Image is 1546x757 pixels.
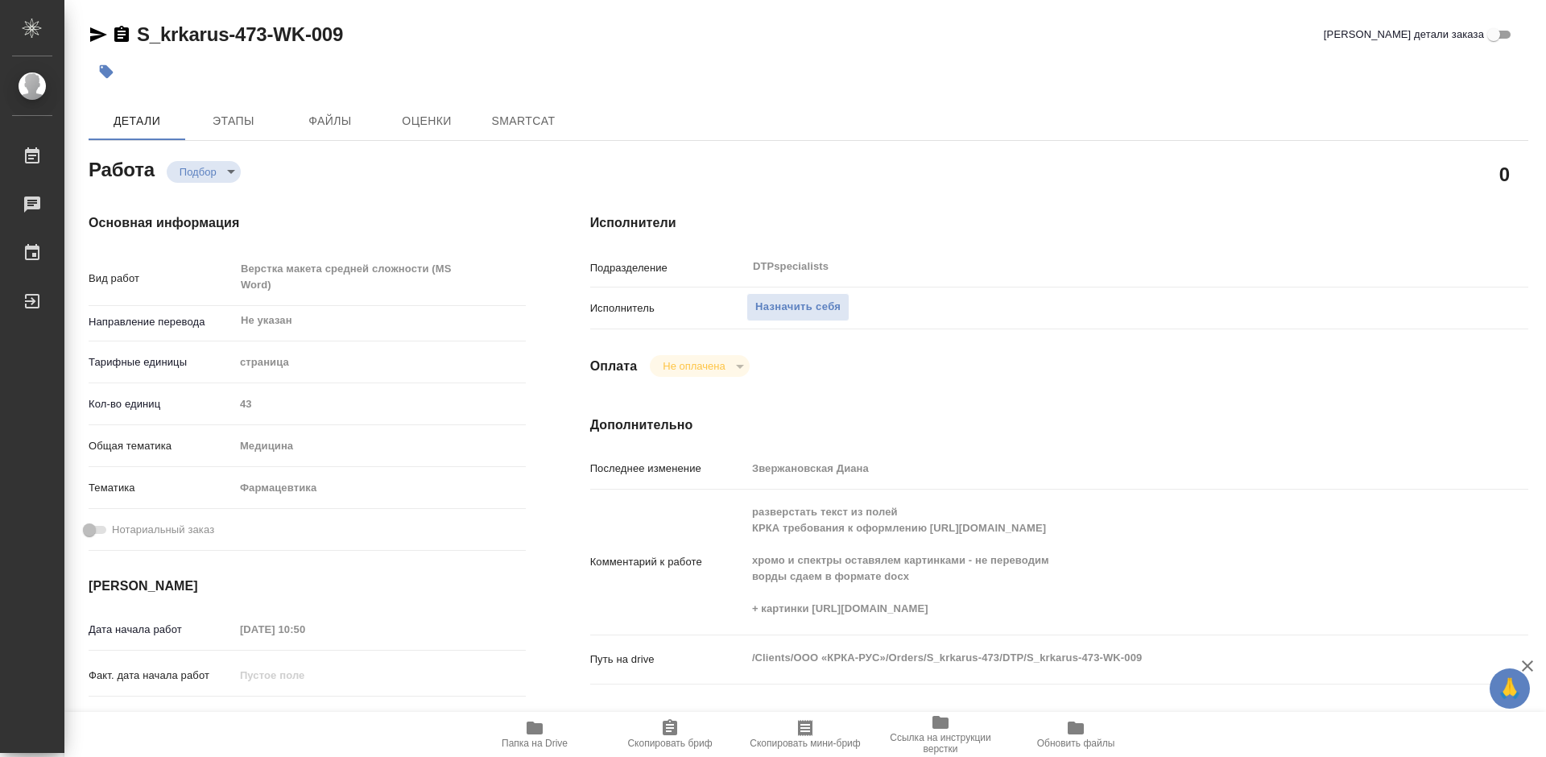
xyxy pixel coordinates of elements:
input: Пустое поле [234,664,375,687]
p: Дата начала работ [89,622,234,638]
p: Подразделение [590,260,746,276]
input: Пустое поле [746,457,1450,480]
p: Срок завершения работ [89,709,234,726]
p: Общая тематика [89,438,234,454]
span: [PERSON_NAME] детали заказа [1324,27,1484,43]
p: Тарифные единицы [89,354,234,370]
span: Ссылка на инструкции верстки [883,732,998,755]
span: Этапы [195,111,272,131]
input: Пустое поле [234,705,375,729]
input: Пустое поле [234,392,526,416]
button: Обновить файлы [1008,712,1143,757]
span: Назначить себя [755,298,841,316]
button: Назначить себя [746,293,849,321]
button: Не оплачена [658,359,730,373]
button: Скопировать бриф [602,712,738,757]
span: Детали [98,111,176,131]
p: Путь на drive [590,652,746,668]
button: Скопировать ссылку для ЯМессенджера [89,25,108,44]
div: Подбор [650,355,749,377]
p: Факт. дата начала работ [89,668,234,684]
h2: 0 [1499,160,1510,188]
div: Медицина [234,432,526,460]
p: Комментарий к работе [590,554,746,570]
span: Нотариальный заказ [112,522,214,538]
div: Фармацевтика [234,474,526,502]
button: Подбор [175,165,221,179]
span: Оценки [388,111,465,131]
button: 🙏 [1490,668,1530,709]
span: Папка на Drive [502,738,568,749]
a: S_krkarus-473-WK-009 [137,23,343,45]
p: Кол-во единиц [89,396,234,412]
span: SmartCat [485,111,562,131]
h4: Дополнительно [590,416,1528,435]
h4: Оплата [590,357,638,376]
p: Исполнитель [590,300,746,316]
p: Последнее изменение [590,461,746,477]
span: 🙏 [1496,672,1523,705]
button: Добавить тэг [89,54,124,89]
p: Вид работ [89,271,234,287]
h2: Работа [89,154,155,183]
p: Тематика [89,480,234,496]
h4: Основная информация [89,213,526,233]
button: Папка на Drive [467,712,602,757]
span: Скопировать бриф [627,738,712,749]
p: Направление перевода [89,314,234,330]
button: Скопировать мини-бриф [738,712,873,757]
span: Обновить файлы [1037,738,1115,749]
h4: Исполнители [590,213,1528,233]
span: Файлы [291,111,369,131]
textarea: разверстать текст из полей КРКА требования к оформлению [URL][DOMAIN_NAME] хромо и спектры оставя... [746,498,1450,623]
div: страница [234,349,526,376]
button: Ссылка на инструкции верстки [873,712,1008,757]
button: Скопировать ссылку [112,25,131,44]
span: Скопировать мини-бриф [750,738,860,749]
div: Подбор [167,161,241,183]
textarea: /Clients/ООО «КРКА-РУС»/Orders/S_krkarus-473/DTP/S_krkarus-473-WK-009 [746,644,1450,672]
h4: [PERSON_NAME] [89,577,526,596]
input: Пустое поле [234,618,375,641]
